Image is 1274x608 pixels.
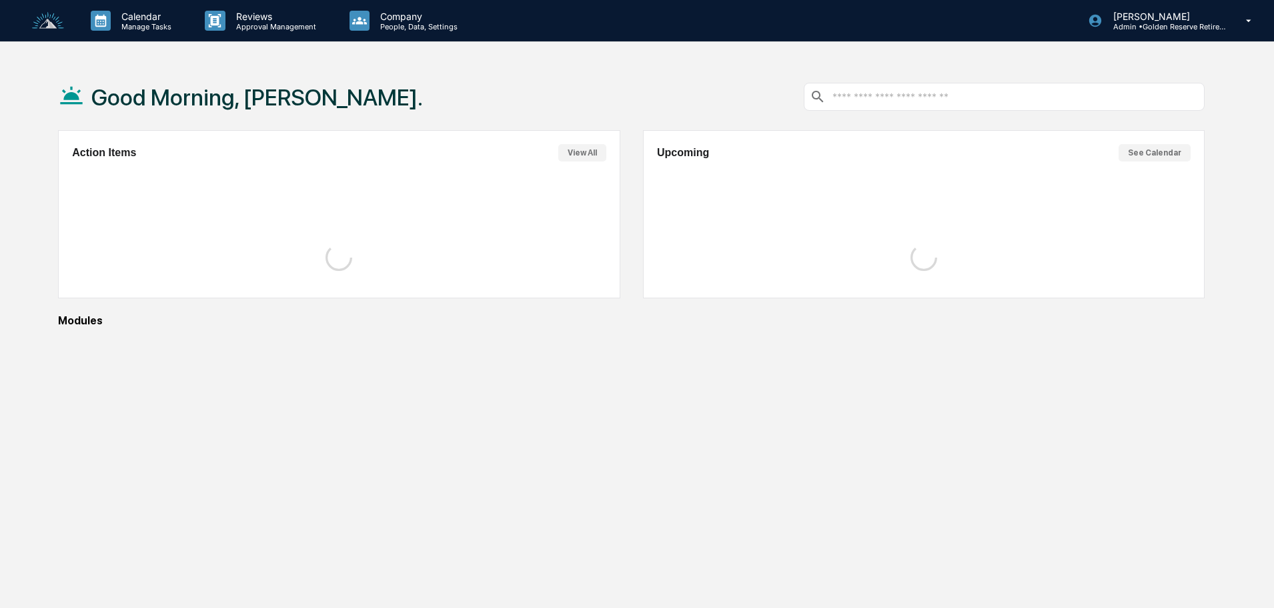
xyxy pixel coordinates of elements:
p: Company [370,11,464,22]
p: [PERSON_NAME] [1103,11,1227,22]
button: View All [558,144,606,162]
h1: Good Morning, [PERSON_NAME]. [91,84,423,111]
p: Approval Management [225,22,323,31]
h2: Action Items [72,147,136,159]
p: People, Data, Settings [370,22,464,31]
img: logo [32,12,64,30]
p: Admin • Golden Reserve Retirement [1103,22,1227,31]
p: Calendar [111,11,178,22]
h2: Upcoming [657,147,709,159]
p: Reviews [225,11,323,22]
div: Modules [58,314,1205,327]
p: Manage Tasks [111,22,178,31]
button: See Calendar [1119,144,1191,162]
